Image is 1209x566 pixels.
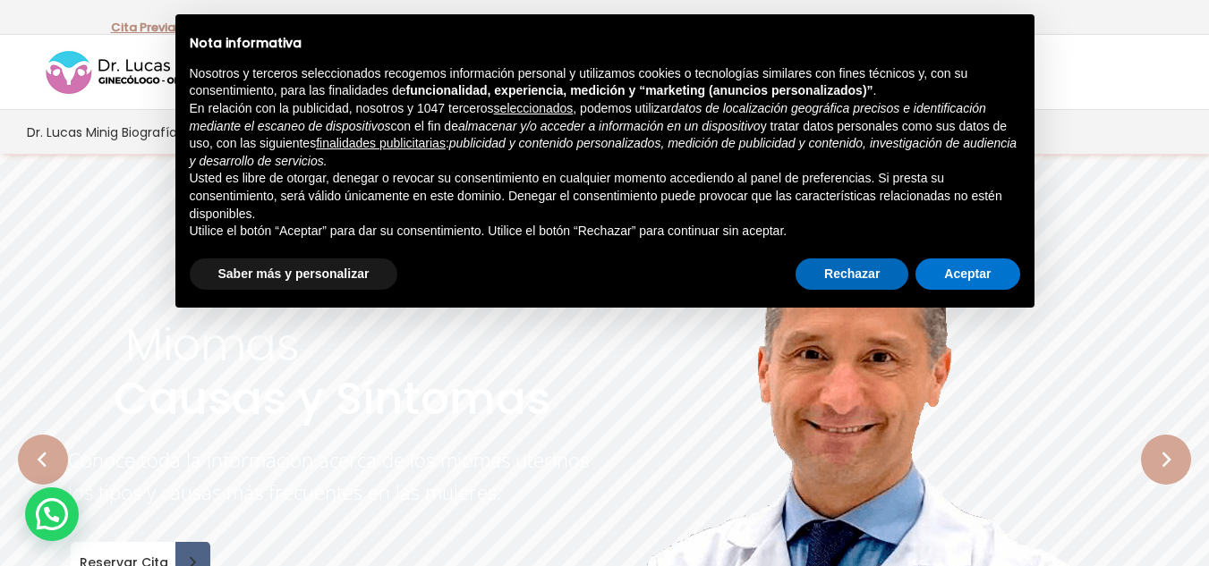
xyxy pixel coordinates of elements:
em: publicidad y contenido personalizados, medición de publicidad y contenido, investigación de audie... [190,136,1017,168]
p: - [111,16,182,39]
button: Aceptar [915,258,1019,291]
button: Saber más y personalizar [190,258,398,291]
rs-layer: Causas y Síntomas [114,376,550,421]
a: Biografía [120,110,179,154]
span: Dr. Lucas Minig [27,122,118,142]
span: Biografía [122,122,177,142]
p: Nosotros y terceros seleccionados recogemos información personal y utilizamos cookies o tecnologí... [190,65,1020,100]
p: Utilice el botón “Aceptar” para dar su consentimiento. Utilice el botón “Rechazar” para continuar... [190,223,1020,241]
h2: Nota informativa [190,36,1020,51]
button: seleccionados [494,100,574,118]
button: Rechazar [796,258,908,291]
p: Usted es libre de otorgar, denegar o revocar su consentimiento en cualquier momento accediendo al... [190,170,1020,223]
em: almacenar y/o acceder a información en un dispositivo [458,119,761,133]
rs-layer: Miomas [125,323,300,367]
strong: funcionalidad, experiencia, medición y “marketing (anuncios personalizados)” [406,83,873,97]
rs-layer: Conoce toda la información acerca de los miomas uterinos los tipos y causas más frecuentes en las... [68,444,596,510]
em: datos de localización geográfica precisos e identificación mediante el escaneo de dispositivos [190,101,986,133]
a: Cita Previa [111,19,175,36]
button: finalidades publicitarias [316,135,446,153]
a: Dr. Lucas Minig [25,110,120,154]
p: En relación con la publicidad, nosotros y 1047 terceros , podemos utilizar con el fin de y tratar... [190,100,1020,170]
